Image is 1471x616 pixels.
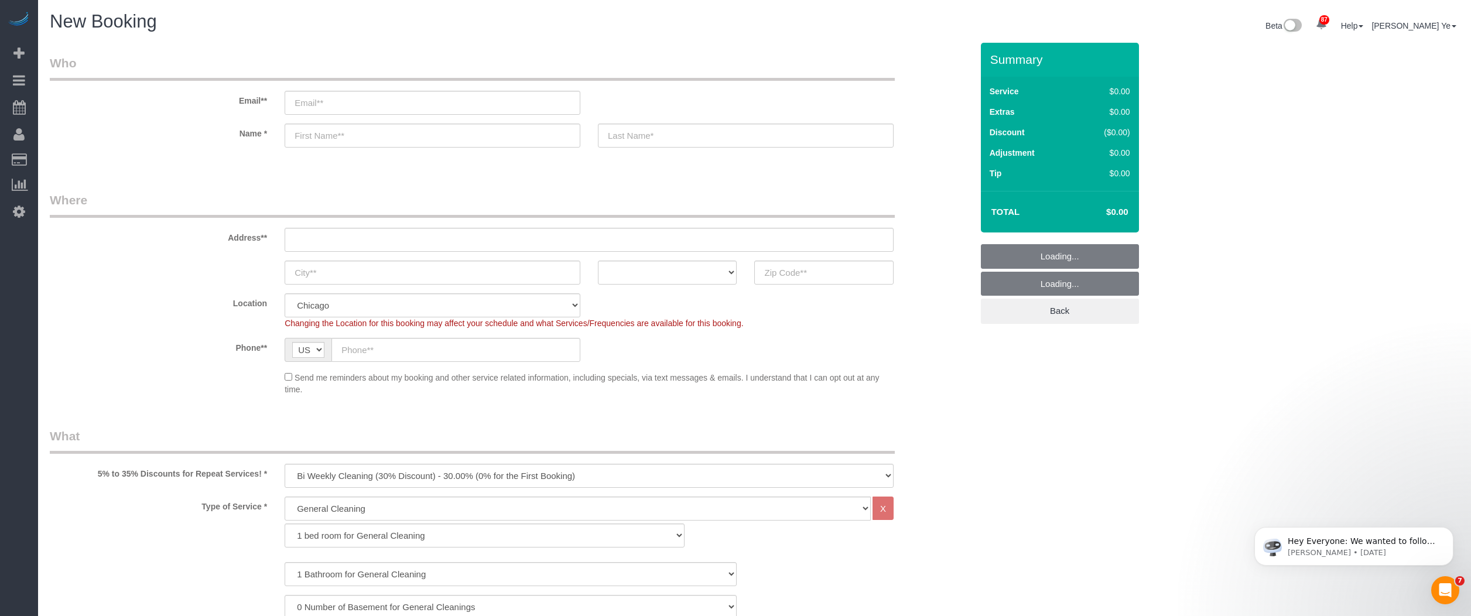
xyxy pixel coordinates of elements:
[990,167,1002,179] label: Tip
[41,293,276,309] label: Location
[990,85,1019,97] label: Service
[754,261,893,285] input: Zip Code**
[1080,85,1130,97] div: $0.00
[50,11,157,32] span: New Booking
[41,124,276,139] label: Name *
[7,12,30,28] img: Automaid Logo
[991,207,1020,217] strong: Total
[990,106,1015,118] label: Extras
[285,373,879,394] span: Send me reminders about my booking and other service related information, including specials, via...
[1282,19,1302,34] img: New interface
[51,45,202,56] p: Message from Ellie, sent 5d ago
[50,427,895,454] legend: What
[41,464,276,480] label: 5% to 35% Discounts for Repeat Services! *
[1237,502,1471,584] iframe: Intercom notifications message
[1319,15,1329,25] span: 87
[1265,21,1302,30] a: Beta
[41,497,276,512] label: Type of Service *
[50,54,895,81] legend: Who
[990,147,1035,159] label: Adjustment
[1341,21,1364,30] a: Help
[1080,167,1130,179] div: $0.00
[51,34,200,160] span: Hey Everyone: We wanted to follow up and let you know we have been closely monitoring the account...
[1080,147,1130,159] div: $0.00
[285,319,743,328] span: Changing the Location for this booking may affect your schedule and what Services/Frequencies are...
[1310,12,1333,37] a: 87
[50,191,895,218] legend: Where
[1071,207,1128,217] h4: $0.00
[990,126,1025,138] label: Discount
[1371,21,1456,30] a: [PERSON_NAME] Ye
[1455,576,1465,586] span: 7
[1080,106,1130,118] div: $0.00
[598,124,894,148] input: Last Name*
[285,124,580,148] input: First Name**
[990,53,1133,66] h3: Summary
[981,299,1139,323] a: Back
[1080,126,1130,138] div: ($0.00)
[1431,576,1459,604] iframe: Intercom live chat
